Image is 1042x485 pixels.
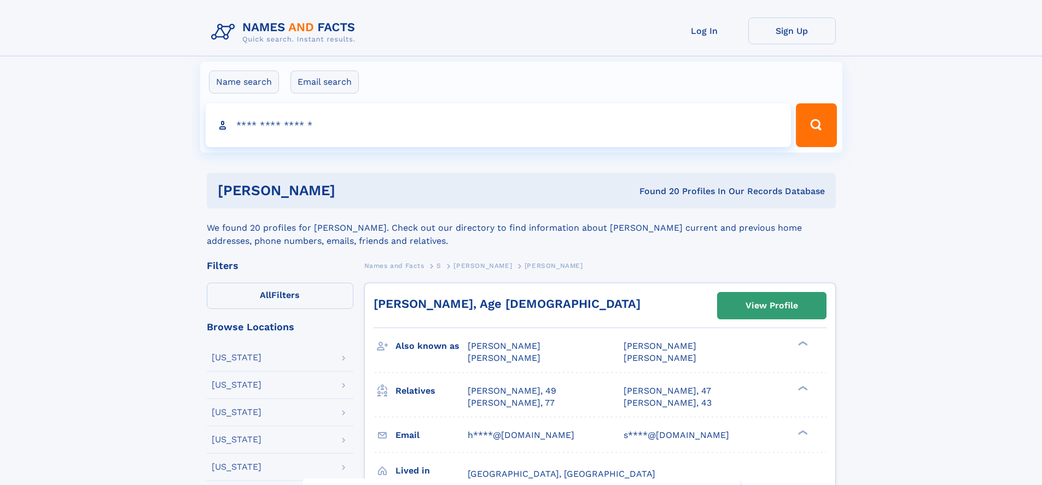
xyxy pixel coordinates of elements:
[395,337,468,355] h3: Also known as
[209,71,279,94] label: Name search
[207,261,353,271] div: Filters
[436,262,441,270] span: S
[218,184,487,197] h1: [PERSON_NAME]
[468,469,655,479] span: [GEOGRAPHIC_DATA], [GEOGRAPHIC_DATA]
[796,103,836,147] button: Search Button
[436,259,441,272] a: S
[468,397,555,409] a: [PERSON_NAME], 77
[525,262,583,270] span: [PERSON_NAME]
[624,397,712,409] a: [PERSON_NAME], 43
[468,385,556,397] a: [PERSON_NAME], 49
[212,353,261,362] div: [US_STATE]
[624,353,696,363] span: [PERSON_NAME]
[453,262,512,270] span: [PERSON_NAME]
[468,341,540,351] span: [PERSON_NAME]
[206,103,791,147] input: search input
[453,259,512,272] a: [PERSON_NAME]
[487,185,825,197] div: Found 20 Profiles In Our Records Database
[374,297,641,311] a: [PERSON_NAME], Age [DEMOGRAPHIC_DATA]
[207,17,364,47] img: Logo Names and Facts
[795,429,808,436] div: ❯
[364,259,424,272] a: Names and Facts
[207,208,836,248] div: We found 20 profiles for [PERSON_NAME]. Check out our directory to find information about [PERSON...
[212,408,261,417] div: [US_STATE]
[212,463,261,471] div: [US_STATE]
[395,426,468,445] h3: Email
[624,385,711,397] a: [PERSON_NAME], 47
[207,322,353,332] div: Browse Locations
[718,293,826,319] a: View Profile
[795,340,808,347] div: ❯
[395,461,468,480] h3: Lived in
[212,381,261,389] div: [US_STATE]
[624,341,696,351] span: [PERSON_NAME]
[661,17,748,44] a: Log In
[795,384,808,391] div: ❯
[212,435,261,444] div: [US_STATE]
[290,71,359,94] label: Email search
[468,353,540,363] span: [PERSON_NAME]
[395,382,468,400] h3: Relatives
[207,283,353,309] label: Filters
[748,17,836,44] a: Sign Up
[260,290,271,300] span: All
[746,293,798,318] div: View Profile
